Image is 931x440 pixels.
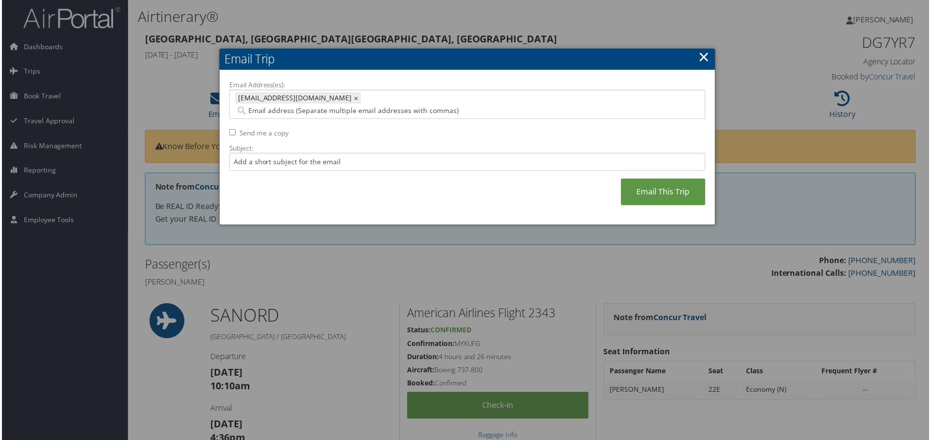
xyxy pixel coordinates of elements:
input: Email address (Separate multiple email addresses with commas) [235,106,609,116]
a: Email This Trip [622,179,707,206]
a: × [700,47,711,67]
h2: Email Trip [219,49,716,70]
label: Email Address(es): [228,80,707,90]
a: × [354,94,360,103]
input: Add a short subject for the email [228,153,707,172]
label: Subject: [228,144,707,153]
label: Send me a copy [239,129,288,138]
span: [EMAIL_ADDRESS][DOMAIN_NAME] [235,94,351,103]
